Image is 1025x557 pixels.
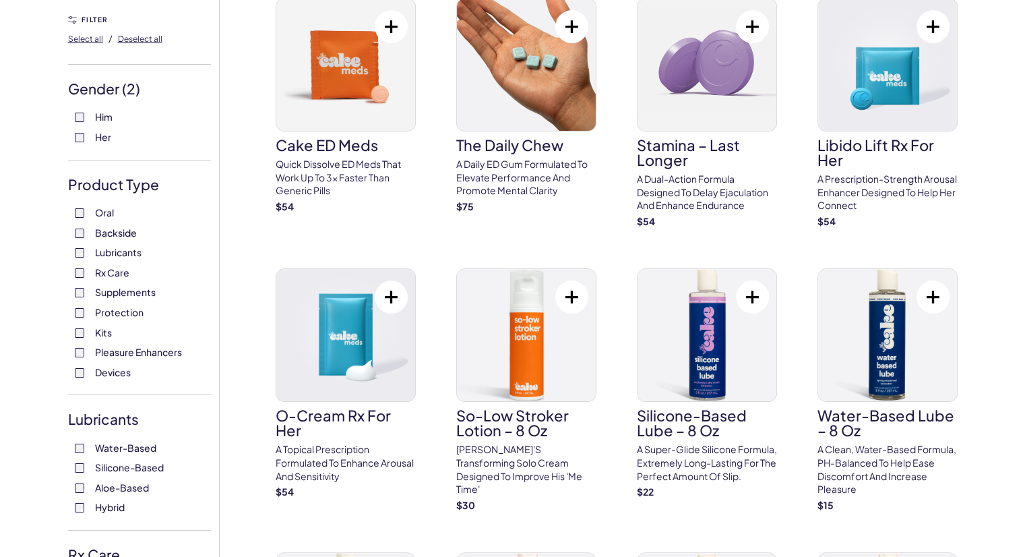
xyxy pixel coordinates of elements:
[276,408,416,438] h3: O-Cream Rx for Her
[456,443,596,496] p: [PERSON_NAME]'s transforming solo cream designed to improve his 'me time'
[95,324,112,341] span: Kits
[456,158,596,198] p: A Daily ED Gum Formulated To Elevate Performance And Promote Mental Clarity
[118,28,162,49] button: Deselect all
[75,503,84,512] input: Hybrid
[637,173,777,212] p: A dual-action formula designed to delay ejaculation and enhance endurance
[75,368,84,378] input: Devices
[68,28,103,49] button: Select all
[817,215,836,227] strong: $ 54
[276,200,294,212] strong: $ 54
[95,283,156,301] span: Supplements
[75,229,84,238] input: Backside
[456,499,475,511] strong: $ 30
[457,269,596,401] img: So-Low Stroker Lotion – 8 oz
[276,138,416,152] h3: Cake ED Meds
[276,486,294,498] strong: $ 54
[95,108,113,125] span: Him
[95,343,182,361] span: Pleasure Enhancers
[75,308,84,318] input: Protection
[637,486,654,498] strong: $ 22
[75,208,84,218] input: Oral
[456,408,596,438] h3: So-Low Stroker Lotion – 8 oz
[95,498,125,516] span: Hybrid
[95,204,114,221] span: Oral
[637,408,777,438] h3: Silicone-Based Lube – 8 oz
[817,443,958,496] p: A clean, water-based formula, pH-balanced to help ease discomfort and increase pleasure
[456,268,596,512] a: So-Low Stroker Lotion – 8 ozSo-Low Stroker Lotion – 8 oz[PERSON_NAME]'s transforming solo cream d...
[75,268,84,278] input: Rx Care
[637,215,655,227] strong: $ 54
[276,268,416,498] a: O-Cream Rx for HerO-Cream Rx for HerA topical prescription formulated to enhance arousal and sens...
[95,303,144,321] span: Protection
[817,268,958,512] a: Water-Based Lube – 8 ozWater-Based Lube – 8 ozA clean, water-based formula, pH-balanced to help e...
[817,408,958,438] h3: Water-Based Lube – 8 oz
[75,444,84,453] input: Water-Based
[68,34,103,44] span: Select all
[637,138,777,167] h3: Stamina – Last Longer
[75,463,84,473] input: Silicone-Based
[95,243,142,261] span: Lubricants
[817,173,958,212] p: A prescription-strength arousal enhancer designed to help her connect
[818,269,957,401] img: Water-Based Lube – 8 oz
[75,133,84,142] input: Her
[95,363,131,381] span: Devices
[95,479,149,496] span: Aloe-Based
[75,483,84,493] input: Aloe-Based
[637,268,777,498] a: Silicone-Based Lube – 8 ozSilicone-Based Lube – 8 ozA super-glide silicone formula, extremely lon...
[817,138,958,167] h3: Libido Lift Rx For Her
[456,138,596,152] h3: The Daily Chew
[75,328,84,338] input: Kits
[638,269,776,401] img: Silicone-Based Lube – 8 oz
[108,32,113,45] span: /
[75,248,84,258] input: Lubricants
[276,158,416,198] p: Quick dissolve ED Meds that work up to 3x faster than generic pills
[95,439,156,457] span: Water-Based
[118,34,162,44] span: Deselect all
[95,264,129,281] span: Rx Care
[75,348,84,357] input: Pleasure Enhancers
[95,224,137,241] span: Backside
[817,499,834,511] strong: $ 15
[276,443,416,483] p: A topical prescription formulated to enhance arousal and sensitivity
[456,200,474,212] strong: $ 75
[95,128,111,146] span: Her
[75,288,84,297] input: Supplements
[637,443,777,483] p: A super-glide silicone formula, extremely long-lasting for the perfect amount of slip.
[75,113,84,122] input: Him
[95,459,164,476] span: Silicone-Based
[276,269,415,401] img: O-Cream Rx for Her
